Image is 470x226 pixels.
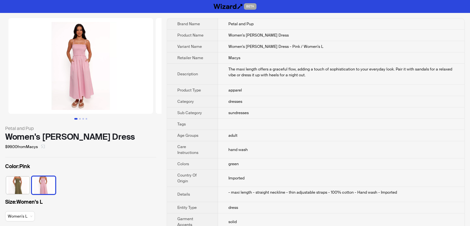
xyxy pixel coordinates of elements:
[177,71,198,77] span: Description
[228,176,245,181] span: Imported
[177,133,198,138] span: Age Groups
[228,33,289,38] span: Women's [PERSON_NAME] Dress
[228,189,454,195] div: - maxi length - straight neckline - thin adjustable straps - 100% cotton - Hand wash - Imported
[228,99,242,104] span: dresses
[228,66,454,78] div: The maxi length offers a graceful flow, adding a touch of sophistication to your everyday look. P...
[177,173,197,184] span: Country Of Origin
[228,205,238,210] span: dress
[228,21,254,27] span: Petal and Pup
[177,99,194,104] span: Category
[86,118,87,120] button: Go to slide 4
[82,118,84,120] button: Go to slide 3
[177,161,189,167] span: Colors
[156,18,300,114] img: Women's Nigella Maxi Dress Women's Nigella Maxi Dress - Pink / Women's L image 2
[228,219,237,224] span: solid
[177,33,204,38] span: Product Name
[228,44,323,49] span: Women's [PERSON_NAME] Dress - Pink / Women's L
[5,125,156,132] div: Petal and Pup
[74,118,78,120] button: Go to slide 1
[5,198,156,206] label: Women's L
[177,192,190,197] span: Details
[5,199,16,205] span: Size :
[177,88,201,93] span: Product Type
[177,44,202,49] span: Variant Name
[5,132,156,142] div: Women's [PERSON_NAME] Dress
[5,163,19,170] span: Color :
[8,18,153,114] img: Women's Nigella Maxi Dress Women's Nigella Maxi Dress - Pink / Women's L image 1
[177,144,198,155] span: Care Instructions
[177,21,200,27] span: Brand Name
[177,122,186,127] span: Tags
[228,110,249,115] span: sundresses
[8,211,32,221] span: Women's L
[177,110,202,115] span: Sub Category
[228,161,239,167] span: green
[79,118,81,120] button: Go to slide 2
[5,142,156,152] div: $99.00 from Macys
[32,176,55,193] label: available
[6,177,29,194] img: Olive green
[6,176,29,193] label: available
[177,205,197,210] span: Entity Type
[228,88,242,93] span: apparel
[32,177,55,194] img: Pink
[5,163,156,170] label: Pink
[177,55,203,60] span: Retailer Name
[228,147,248,152] span: hand wash
[41,145,45,148] span: select
[228,133,237,138] span: adult
[244,3,256,10] span: BETA
[228,55,240,60] span: Macys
